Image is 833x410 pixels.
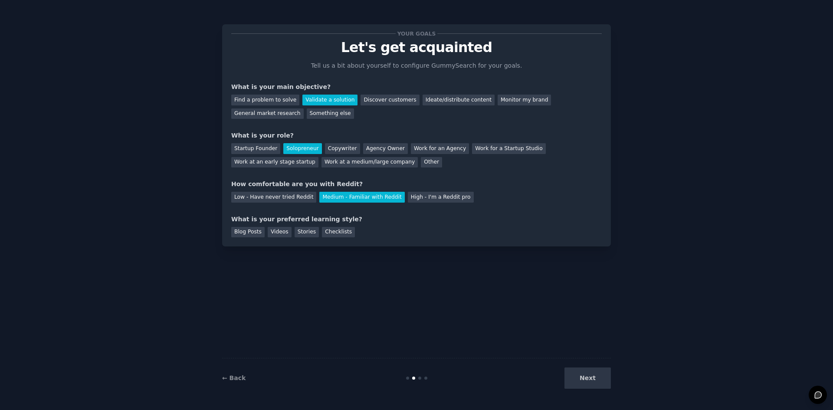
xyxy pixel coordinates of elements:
div: What is your role? [231,131,602,140]
div: Discover customers [361,95,419,105]
div: Work at an early stage startup [231,157,318,168]
div: Startup Founder [231,143,280,154]
span: Your goals [396,29,437,38]
div: Validate a solution [302,95,357,105]
div: Work at a medium/large company [321,157,418,168]
div: Blog Posts [231,227,265,238]
div: Work for an Agency [411,143,469,154]
div: Other [421,157,442,168]
div: General market research [231,108,304,119]
div: Monitor my brand [498,95,551,105]
div: Something else [307,108,354,119]
div: Checklists [322,227,355,238]
div: Copywriter [325,143,360,154]
p: Let's get acquainted [231,40,602,55]
div: Low - Have never tried Reddit [231,192,316,203]
div: Ideate/distribute content [423,95,495,105]
div: What is your main objective? [231,82,602,92]
div: Solopreneur [283,143,321,154]
div: Work for a Startup Studio [472,143,545,154]
div: How comfortable are you with Reddit? [231,180,602,189]
div: Find a problem to solve [231,95,299,105]
p: Tell us a bit about yourself to configure GummySearch for your goals. [307,61,526,70]
div: Videos [268,227,292,238]
div: Agency Owner [363,143,408,154]
div: Stories [295,227,319,238]
div: High - I'm a Reddit pro [408,192,474,203]
div: Medium - Familiar with Reddit [319,192,404,203]
a: ← Back [222,374,246,381]
div: What is your preferred learning style? [231,215,602,224]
